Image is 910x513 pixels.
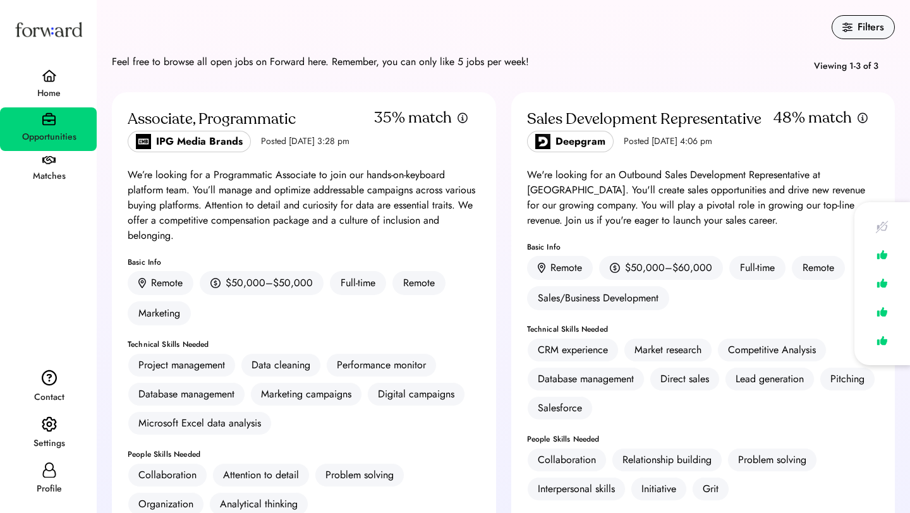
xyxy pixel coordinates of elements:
div: Opportunities [1,130,97,145]
div: Matches [1,169,97,184]
div: Project management [138,358,225,373]
div: Contact [1,390,97,405]
div: Grit [703,481,719,497]
img: like.svg [873,246,891,264]
div: Feel free to browse all open jobs on Forward here. Remember, you can only like 5 jobs per week! [112,54,529,69]
div: Basic Info [527,243,880,251]
div: Viewing 1-3 of 3 [814,59,878,73]
div: People Skills Needed [128,450,480,458]
div: IPG Media Brands [156,134,243,149]
div: Problem solving [325,468,394,483]
div: Full-time [330,271,386,295]
div: Relationship building [622,452,712,468]
div: $50,000–$60,000 [625,260,712,275]
div: We're looking for an Outbound Sales Development Representative at [GEOGRAPHIC_DATA]. You'll creat... [527,167,880,228]
div: Direct sales [660,371,709,387]
div: Remote [550,260,582,275]
div: Pitching [830,371,864,387]
img: like.svg [873,274,891,293]
img: filters.svg [842,22,852,32]
img: location.svg [538,263,545,274]
div: Associate, Programmatic [128,109,296,130]
div: Interpersonal skills [538,481,615,497]
div: Profile [1,481,97,497]
div: Basic Info [128,258,480,266]
div: Technical Skills Needed [128,341,480,348]
div: Remote [151,275,183,291]
div: Database management [538,371,634,387]
div: Remote [792,256,845,280]
div: Market research [634,342,701,358]
div: Digital campaigns [378,387,454,402]
img: like.svg [873,303,891,321]
div: Analytical thinking [220,497,298,512]
div: Collaboration [138,468,197,483]
img: money.svg [610,262,620,274]
div: CRM experience [538,342,608,358]
div: Marketing campaigns [261,387,351,402]
img: location.svg [138,278,146,289]
div: Data cleaning [252,358,310,373]
div: Competitive Analysis [728,342,816,358]
div: Home [1,86,97,101]
img: ipgmediabrands_logo.jpeg [136,134,151,149]
div: Salesforce [538,401,582,416]
div: Attention to detail [223,468,299,483]
div: Sales Development Representative [527,109,761,130]
div: Settings [1,436,97,451]
div: Filters [858,20,884,35]
div: Sales/Business Development [527,286,669,310]
div: Marketing [128,301,191,325]
img: settings.svg [42,416,57,433]
div: Performance monitor [337,358,426,373]
div: Organization [138,497,193,512]
div: Posted [DATE] 3:28 pm [261,135,349,148]
img: like.svg [873,332,891,350]
img: home.svg [42,69,57,82]
div: Full-time [729,256,786,280]
div: Remote [392,271,446,295]
img: info.svg [857,112,868,124]
div: Microsoft Excel data analysis [138,416,261,431]
div: Deepgram [555,134,605,149]
div: Technical Skills Needed [527,325,880,333]
img: Forward logo [13,10,85,49]
div: Collaboration [538,452,596,468]
div: We’re looking for a Programmatic Associate to join our hands-on-keyboard platform team. You’ll ma... [128,167,480,243]
img: info.svg [457,112,468,124]
img: deepgram_logo.jpeg [535,134,550,149]
div: 48% match [773,108,852,128]
div: $50,000–$50,000 [226,275,313,291]
div: 35% match [374,108,452,128]
div: Lead generation [736,371,804,387]
div: People Skills Needed [527,435,880,443]
div: Initiative [641,481,676,497]
img: money.svg [210,277,221,289]
div: Posted [DATE] 4:06 pm [624,135,712,148]
div: Database management [138,387,234,402]
div: Problem solving [738,452,806,468]
img: contact.svg [42,370,57,386]
img: like-crossed-out.svg [873,217,891,236]
img: briefcase.svg [42,112,56,126]
img: handshake.svg [42,156,56,165]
